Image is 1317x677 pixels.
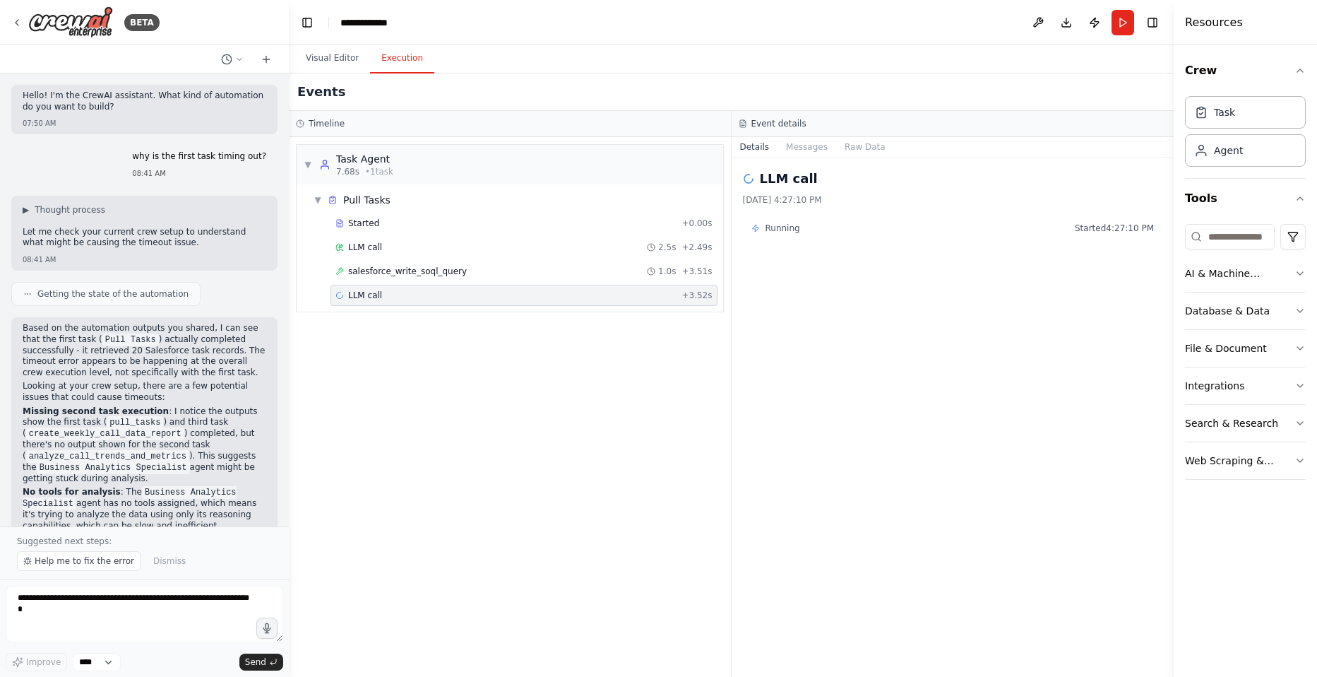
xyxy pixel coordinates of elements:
h4: Resources [1185,14,1243,31]
div: AI & Machine Learning [1185,266,1294,281]
span: Started [348,218,379,229]
h2: LLM call [760,169,818,189]
button: Integrations [1185,367,1306,404]
span: + 0.00s [681,218,712,229]
button: Click to speak your automation idea [256,618,278,639]
h2: Events [297,82,345,102]
p: Based on the automation outputs you shared, I can see that the first task ( ) actually completed ... [23,323,266,378]
button: Hide right sidebar [1143,13,1162,33]
div: File & Document [1185,341,1267,355]
button: Crew [1185,51,1306,90]
button: Switch to previous chat [215,51,249,68]
button: Search & Research [1185,405,1306,442]
p: Suggested next steps: [17,536,272,547]
strong: No tools for analysis [23,487,121,497]
span: Started 4:27:10 PM [1075,223,1154,234]
span: + 3.52s [681,290,712,301]
button: Tools [1185,179,1306,218]
button: Messages [777,137,836,157]
span: Thought process [35,204,105,216]
div: 08:41 AM [132,168,266,179]
button: Raw Data [836,137,894,157]
button: Web Scraping & Browsing [1185,442,1306,479]
p: Let me check your current crew setup to understand what might be causing the timeout issue. [23,227,266,249]
p: why is the first task timing out? [132,151,266,163]
nav: breadcrumb [340,16,388,30]
code: Business Analytics Specialist [23,486,237,510]
span: Send [245,657,266,668]
div: Task [1214,105,1235,119]
button: Details [732,137,778,157]
p: : The agent has no tools assigned, which means it's trying to analyze the data using only its rea... [23,487,266,531]
p: Looking at your crew setup, there are a few potential issues that could cause timeouts: [23,381,266,403]
span: ▼ [304,159,312,170]
div: Web Scraping & Browsing [1185,454,1294,468]
button: Send [239,654,283,671]
span: 1.0s [658,266,676,277]
code: create_weekly_call_data_report [26,428,184,440]
button: Dismiss [146,551,193,571]
span: + 2.49s [681,242,712,253]
span: + 3.51s [681,266,712,277]
div: Pull Tasks [343,193,391,207]
code: Pull Tasks [102,334,159,346]
img: Logo [28,6,113,38]
button: File & Document [1185,330,1306,367]
div: Task Agent [336,152,393,166]
span: 7.68s [336,166,359,177]
button: Improve [6,653,67,671]
span: ▼ [314,194,322,206]
button: AI & Machine Learning [1185,255,1306,292]
div: Agent [1214,143,1243,158]
div: Tools [1185,218,1306,491]
button: Hide left sidebar [297,13,317,33]
div: Crew [1185,90,1306,178]
span: • 1 task [365,166,393,177]
span: LLM call [348,242,382,253]
span: ▶ [23,204,29,216]
div: BETA [124,14,160,31]
button: Help me to fix the error [17,551,141,571]
p: : I notice the outputs show the first task ( ) and third task ( ) completed, but there's no outpu... [23,406,266,485]
button: Visual Editor [294,44,370,73]
div: Integrations [1185,379,1244,393]
span: Running [765,223,800,234]
span: Help me to fix the error [35,555,134,567]
button: Execution [370,44,434,73]
code: analyze_call_trends_and_metrics [26,450,189,463]
strong: Missing second task execution [23,406,169,416]
span: salesforce_write_soql_query [348,266,467,277]
span: 2.5s [658,242,676,253]
h3: Timeline [309,118,345,129]
div: 07:50 AM [23,118,266,129]
code: Business Analytics Specialist [37,461,190,474]
div: [DATE] 4:27:10 PM [743,194,1163,206]
h3: Event details [751,118,806,129]
p: Hello! I'm the CrewAI assistant. What kind of automation do you want to build? [23,90,266,112]
div: 08:41 AM [23,254,266,265]
span: Improve [26,657,61,668]
button: ▶Thought process [23,204,105,216]
div: Search & Research [1185,416,1278,430]
code: pull_tasks [107,416,163,429]
span: Getting the state of the automation [37,288,189,300]
span: LLM call [348,290,382,301]
button: Database & Data [1185,293,1306,329]
button: Start a new chat [255,51,278,68]
div: Database & Data [1185,304,1270,318]
span: Dismiss [153,555,186,567]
